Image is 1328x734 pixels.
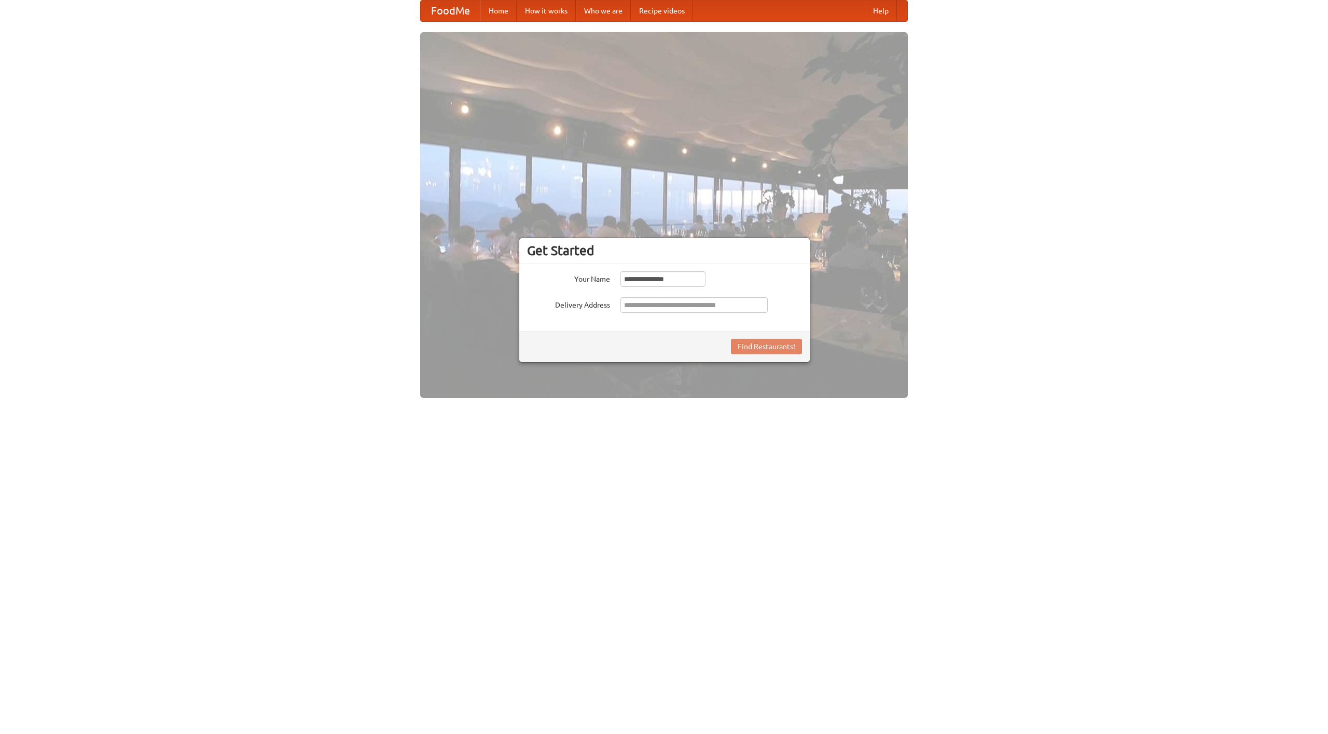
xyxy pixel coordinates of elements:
label: Delivery Address [527,297,610,310]
a: Who we are [576,1,631,21]
a: FoodMe [421,1,480,21]
a: Recipe videos [631,1,693,21]
a: Help [865,1,897,21]
label: Your Name [527,271,610,284]
a: How it works [517,1,576,21]
button: Find Restaurants! [731,339,802,354]
a: Home [480,1,517,21]
h3: Get Started [527,243,802,258]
